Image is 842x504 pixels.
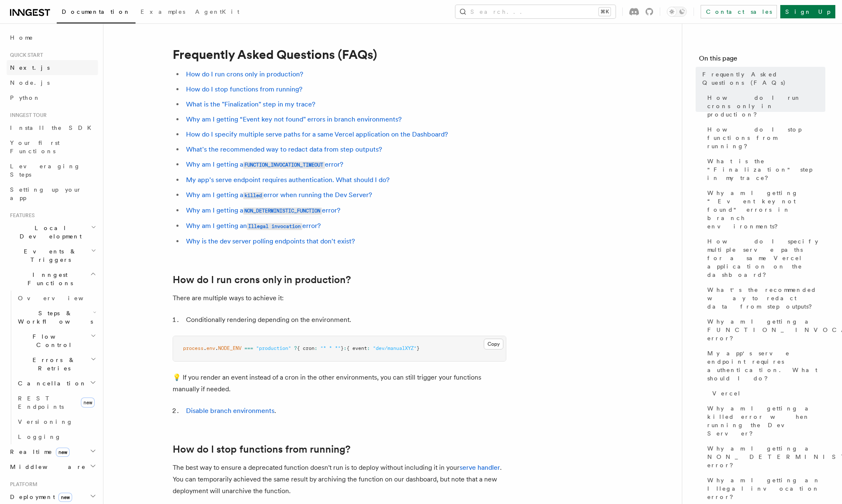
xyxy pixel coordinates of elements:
[173,274,351,286] a: How do I run crons only in production?
[7,291,98,444] div: Inngest Functions
[10,33,33,42] span: Home
[244,345,253,351] span: ===
[218,345,241,351] span: NODE_ENV
[15,414,98,429] a: Versioning
[10,94,40,101] span: Python
[7,459,98,474] button: Middleware
[704,90,825,122] a: How do I run crons only in production?
[7,271,90,287] span: Inngest Functions
[243,192,264,199] code: killed
[297,345,314,351] span: { cron
[15,309,93,326] span: Steps & Workflows
[186,206,340,214] a: Why am I getting aNON_DETERMINISTIC_FUNCTIONerror?
[712,389,741,398] span: Vercel
[173,292,506,304] p: There are multiple ways to achieve it:
[15,352,98,376] button: Errors & Retries
[186,176,390,184] a: My app's serve endpoint requires authentication. What should I do?
[15,379,87,387] span: Cancellation
[57,3,136,23] a: Documentation
[204,345,206,351] span: .
[10,139,60,154] span: Your first Functions
[256,345,291,351] span: "production"
[215,345,218,351] span: .
[15,356,90,372] span: Errors & Retries
[699,53,825,67] h4: On this page
[10,64,50,71] span: Next.js
[186,222,321,230] a: Why am I getting anIllegal invocationerror?
[704,185,825,234] a: Why am I getting “Event key not found" errors in branch environments?
[7,75,98,90] a: Node.js
[709,386,825,401] a: Vercel
[183,345,204,351] span: process
[18,433,61,440] span: Logging
[18,295,104,301] span: Overview
[707,286,825,311] span: What's the recommended way to redact data from step outputs?
[136,3,190,23] a: Examples
[373,345,417,351] span: "dev/manualXYZ"
[10,124,96,131] span: Install the SDK
[81,398,95,408] span: new
[7,224,91,241] span: Local Development
[10,163,80,178] span: Leveraging Steps
[344,345,347,351] span: :
[707,157,825,182] span: What is the "Finalization" step in my trace?
[7,220,98,244] button: Local Development
[7,182,98,205] a: Setting up your app
[7,448,70,456] span: Realtime
[186,145,382,153] a: What's the recommended way to redact data from step outputs?
[15,306,98,329] button: Steps & Workflows
[186,191,372,199] a: Why am I getting akillederror when running the Dev Server?
[15,291,98,306] a: Overview
[173,47,506,62] h1: Frequently Asked Questions (FAQs)
[7,444,98,459] button: Realtimenew
[186,237,355,245] a: Why is the dev server polling endpoints that don't exist?
[294,345,297,351] span: ?
[186,407,274,415] a: Disable branch environments
[704,346,825,386] a: My app's serve endpoint requires authentication. What should I do?
[341,345,344,351] span: }
[704,401,825,441] a: Why am I getting a killed error when running the Dev Server?
[56,448,70,457] span: new
[7,493,72,501] span: Deployment
[186,100,315,108] a: What is the "Finalization" step in my trace?
[599,8,611,16] kbd: ⌘K
[243,208,322,215] code: NON_DETERMINISTIC_FUNCTION
[195,8,239,15] span: AgentKit
[15,429,98,444] a: Logging
[7,52,43,58] span: Quick start
[707,94,825,119] span: How do I run crons only in production?
[460,463,500,471] a: serve handler
[7,247,91,264] span: Events & Triggers
[484,339,503,350] button: Copy
[186,70,303,78] a: How do I run crons only in production?
[243,162,325,169] code: FUNCTION_INVOCATION_TIMEOUT
[58,493,72,502] span: new
[15,329,98,352] button: Flow Control
[7,463,86,471] span: Middleware
[7,112,47,119] span: Inngest tour
[347,345,367,351] span: { event
[173,372,506,395] p: 💡 If you render an event instead of a cron in the other environments, you can still trigger your ...
[173,443,350,455] a: How do I stop functions from running?
[15,391,98,414] a: REST Endpointsnew
[141,8,185,15] span: Examples
[704,282,825,314] a: What's the recommended way to redact data from step outputs?
[667,7,687,17] button: Toggle dark mode
[7,267,98,291] button: Inngest Functions
[707,125,825,150] span: How do I stop functions from running?
[7,30,98,45] a: Home
[186,85,302,93] a: How do I stop functions from running?
[707,476,825,501] span: Why am I getting an Illegal invocation error?
[62,8,131,15] span: Documentation
[7,159,98,182] a: Leveraging Steps
[704,234,825,282] a: How do I specify multiple serve paths for a same Vercel application on the dashboard?
[707,349,825,382] span: My app's serve endpoint requires authentication. What should I do?
[7,135,98,159] a: Your first Functions
[7,481,38,488] span: Platform
[183,314,506,326] li: Conditionally rendering depending on the environment.
[18,418,73,425] span: Versioning
[701,5,777,18] a: Contact sales
[10,79,50,86] span: Node.js
[186,160,343,168] a: Why am I getting aFUNCTION_INVOCATION_TIMEOUTerror?
[7,120,98,135] a: Install the SDK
